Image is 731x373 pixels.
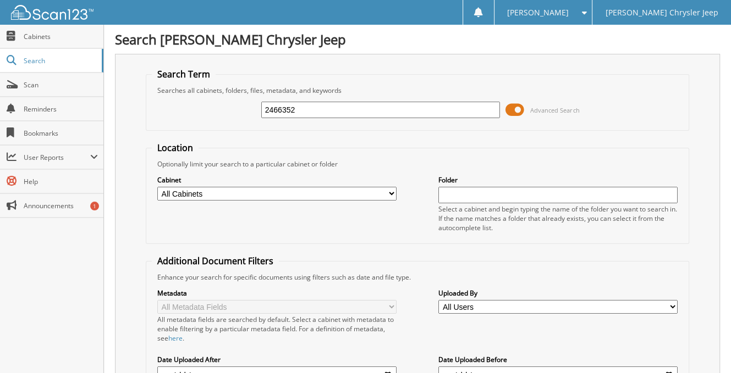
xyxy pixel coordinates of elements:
span: Help [24,177,98,186]
div: Select a cabinet and begin typing the name of the folder you want to search in. If the name match... [438,204,678,232]
label: Metadata [157,288,397,298]
legend: Search Term [152,68,216,80]
label: Cabinet [157,175,397,185]
span: [PERSON_NAME] [507,9,569,16]
label: Date Uploaded After [157,355,397,364]
span: [PERSON_NAME] Chrysler Jeep [606,9,718,16]
label: Uploaded By [438,288,678,298]
div: All metadata fields are searched by default. Select a cabinet with metadata to enable filtering b... [157,315,397,343]
a: here [168,333,183,343]
span: Announcements [24,201,98,210]
label: Date Uploaded Before [438,355,678,364]
h1: Search [PERSON_NAME] Chrysler Jeep [115,30,720,48]
div: Searches all cabinets, folders, files, metadata, and keywords [152,86,683,95]
legend: Additional Document Filters [152,255,279,267]
span: Search [24,56,96,65]
span: Cabinets [24,32,98,41]
span: Scan [24,80,98,90]
label: Folder [438,175,678,185]
span: Advanced Search [530,106,579,114]
span: User Reports [24,153,90,162]
legend: Location [152,142,199,154]
div: Optionally limit your search to a particular cabinet or folder [152,159,683,169]
div: 1 [90,202,99,210]
div: Enhance your search for specific documents using filters such as date and file type. [152,272,683,282]
img: scan123-logo-white.svg [11,5,94,20]
span: Reminders [24,104,98,114]
span: Bookmarks [24,129,98,138]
